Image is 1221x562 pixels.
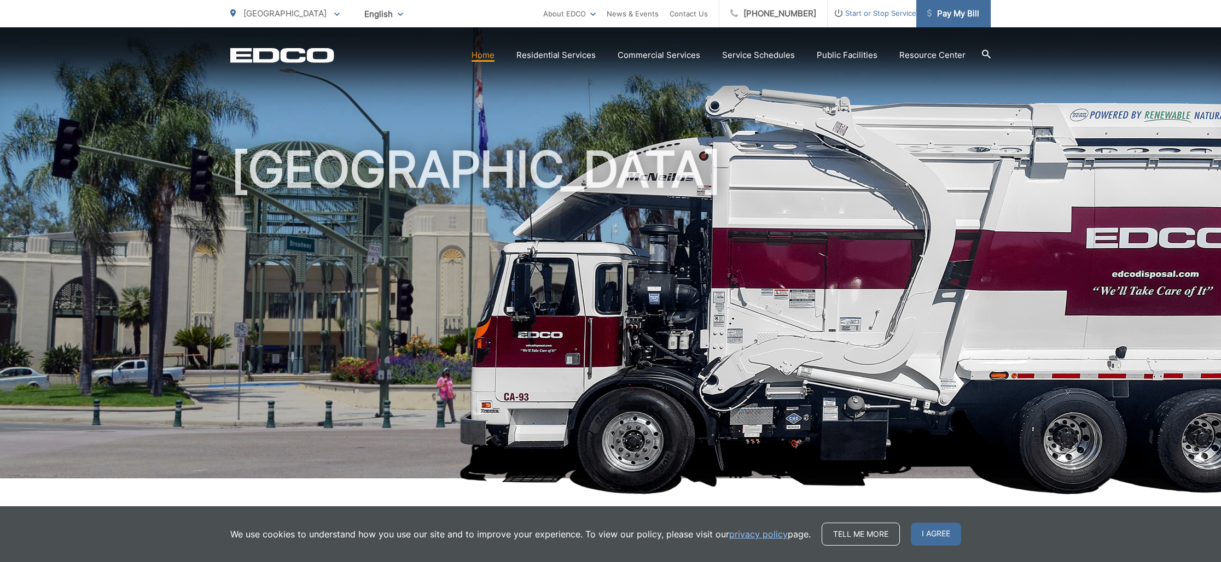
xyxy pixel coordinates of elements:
[356,4,411,24] span: English
[607,7,659,20] a: News & Events
[729,528,788,541] a: privacy policy
[722,49,795,62] a: Service Schedules
[230,528,811,541] p: We use cookies to understand how you use our site and to improve your experience. To view our pol...
[230,48,334,63] a: EDCD logo. Return to the homepage.
[670,7,708,20] a: Contact Us
[911,523,961,546] span: I agree
[817,49,877,62] a: Public Facilities
[543,7,596,20] a: About EDCO
[472,49,495,62] a: Home
[618,49,700,62] a: Commercial Services
[927,7,979,20] span: Pay My Bill
[899,49,966,62] a: Resource Center
[822,523,900,546] a: Tell me more
[243,8,327,19] span: [GEOGRAPHIC_DATA]
[516,49,596,62] a: Residential Services
[230,142,991,488] h1: [GEOGRAPHIC_DATA]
